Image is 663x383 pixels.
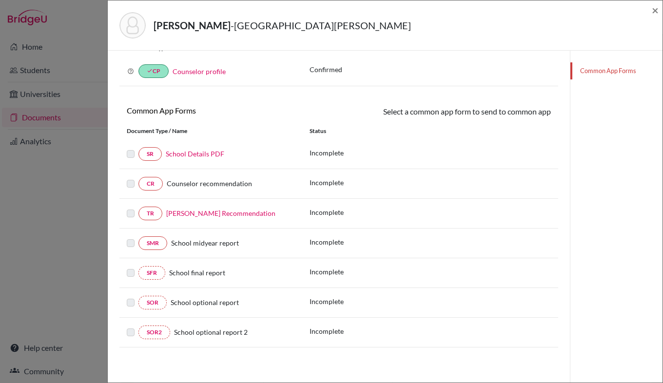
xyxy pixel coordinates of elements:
span: × [652,3,659,17]
a: TR [138,207,162,220]
div: Select a common app form to send to common app [339,106,558,119]
i: done [147,68,153,74]
a: doneCP [138,64,169,78]
p: Confirmed [310,64,551,75]
a: CR [138,177,163,191]
span: School midyear report [171,239,239,247]
strong: [PERSON_NAME] [154,19,231,31]
button: Close [652,4,659,16]
div: Status [302,127,558,135]
h6: Common App Forms [127,106,331,115]
p: Incomplete [310,326,344,336]
a: SMR [138,236,167,250]
p: Incomplete [310,296,344,306]
a: SOR [138,296,167,309]
a: SR [138,147,162,161]
a: Counselor profile [173,67,226,76]
p: Incomplete [310,237,344,247]
span: School optional report [171,298,239,306]
p: Incomplete [310,177,344,188]
span: School final report [169,268,225,277]
a: SOR2 [138,326,170,339]
a: School Details PDF [166,150,224,158]
a: [PERSON_NAME] Recommendation [166,209,275,217]
span: School optional report 2 [174,328,248,336]
span: Counselor recommendation [167,179,252,188]
p: Incomplete [310,267,344,277]
div: Document Type / Name [119,127,302,135]
span: - [GEOGRAPHIC_DATA][PERSON_NAME] [231,19,411,31]
p: Incomplete [310,207,344,217]
a: SFR [138,266,165,280]
a: Common App Forms [570,62,663,79]
p: Incomplete [310,148,344,158]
